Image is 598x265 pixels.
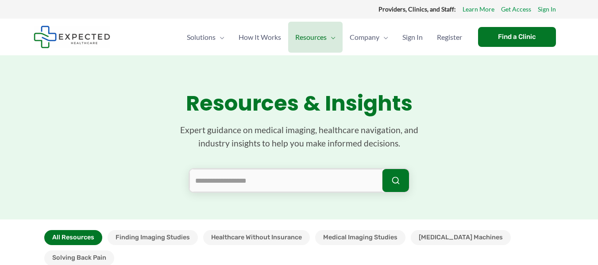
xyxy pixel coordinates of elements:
span: Resources [295,22,327,53]
span: Register [437,22,462,53]
a: Register [430,22,469,53]
strong: Providers, Clinics, and Staff: [378,5,456,13]
img: Expected Healthcare Logo - side, dark font, small [34,26,110,48]
a: Sign In [395,22,430,53]
a: Find a Clinic [478,27,556,47]
button: [MEDICAL_DATA] Machines [411,230,511,245]
button: All Resources [44,230,102,245]
span: Menu Toggle [216,22,224,53]
button: Medical Imaging Studies [315,230,405,245]
span: Sign In [402,22,423,53]
a: Learn More [463,4,494,15]
h1: Resources & Insights [44,91,554,116]
span: Company [350,22,379,53]
button: Finding Imaging Studies [108,230,198,245]
span: Menu Toggle [327,22,336,53]
a: How It Works [231,22,288,53]
a: ResourcesMenu Toggle [288,22,343,53]
span: How It Works [239,22,281,53]
span: Solutions [187,22,216,53]
nav: Primary Site Navigation [180,22,469,53]
p: Expert guidance on medical imaging, healthcare navigation, and industry insights to help you make... [166,123,432,150]
button: Healthcare Without Insurance [203,230,310,245]
span: Menu Toggle [379,22,388,53]
a: CompanyMenu Toggle [343,22,395,53]
a: Get Access [501,4,531,15]
a: SolutionsMenu Toggle [180,22,231,53]
a: Sign In [538,4,556,15]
